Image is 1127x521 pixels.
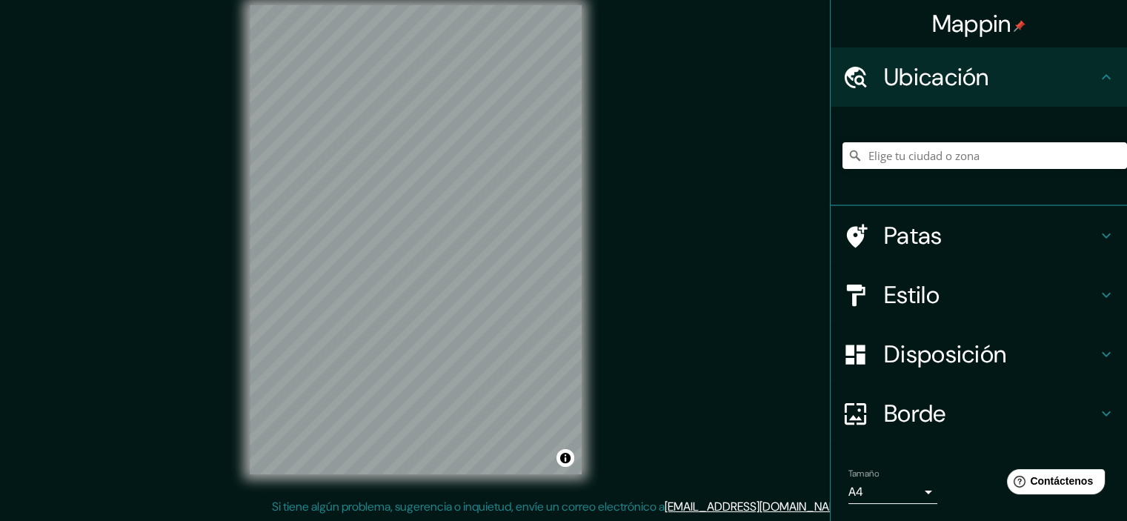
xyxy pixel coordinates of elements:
font: Estilo [884,279,940,311]
iframe: Lanzador de widgets de ayuda [995,463,1111,505]
font: Ubicación [884,62,989,93]
img: pin-icon.png [1014,20,1025,32]
div: A4 [848,480,937,504]
div: Borde [831,384,1127,443]
font: Borde [884,398,946,429]
font: Disposición [884,339,1006,370]
font: Tamaño [848,468,879,479]
div: Estilo [831,265,1127,325]
font: Patas [884,220,943,251]
font: A4 [848,484,863,500]
a: [EMAIL_ADDRESS][DOMAIN_NAME] [665,499,848,514]
font: Si tiene algún problema, sugerencia o inquietud, envíe un correo electrónico a [272,499,665,514]
font: Mappin [932,8,1011,39]
div: Ubicación [831,47,1127,107]
div: Patas [831,206,1127,265]
canvas: Mapa [250,5,582,474]
input: Elige tu ciudad o zona [842,142,1127,169]
div: Disposición [831,325,1127,384]
button: Activar o desactivar atribución [556,449,574,467]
